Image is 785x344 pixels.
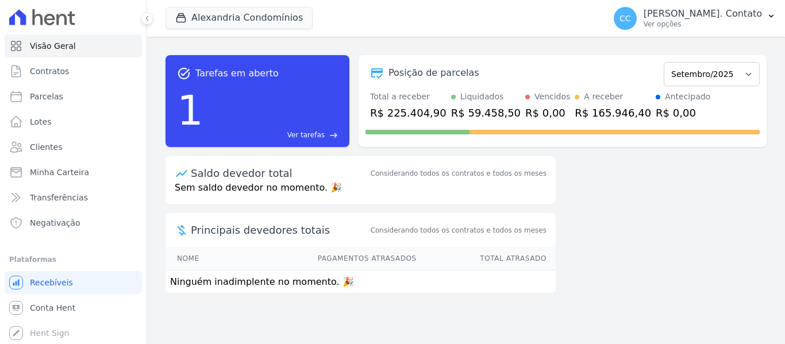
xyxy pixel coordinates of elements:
[9,253,137,266] div: Plataformas
[5,110,142,133] a: Lotes
[417,247,556,270] th: Total Atrasado
[370,105,447,121] div: R$ 225.404,90
[30,65,69,77] span: Contratos
[656,105,710,121] div: R$ 0,00
[644,8,762,20] p: [PERSON_NAME]. Contato
[5,34,142,57] a: Visão Geral
[30,40,76,52] span: Visão Geral
[191,222,368,238] span: Principais devedores totais
[451,105,521,121] div: R$ 59.458,50
[371,168,547,179] div: Considerando todos os contratos e todos os meses
[30,217,80,229] span: Negativação
[166,247,235,270] th: Nome
[329,131,338,140] span: east
[5,296,142,319] a: Conta Hent
[177,80,203,140] div: 1
[5,136,142,159] a: Clientes
[208,130,338,140] a: Ver tarefas east
[5,271,142,294] a: Recebíveis
[534,91,570,103] div: Vencidos
[30,116,52,127] span: Lotes
[30,302,75,314] span: Conta Hent
[166,270,556,294] td: Ninguém inadimplente no momento. 🎉
[370,91,447,103] div: Total a receber
[525,105,570,121] div: R$ 0,00
[5,186,142,209] a: Transferências
[460,91,504,103] div: Liquidados
[575,105,651,121] div: R$ 165.946,40
[644,20,762,29] p: Ver opções
[30,141,62,153] span: Clientes
[30,277,73,288] span: Recebíveis
[287,130,325,140] span: Ver tarefas
[619,14,631,22] span: CC
[166,7,313,29] button: Alexandria Condomínios
[665,91,710,103] div: Antecipado
[388,66,479,80] div: Posição de parcelas
[235,247,417,270] th: Pagamentos Atrasados
[30,91,63,102] span: Parcelas
[195,67,279,80] span: Tarefas em aberto
[5,85,142,108] a: Parcelas
[605,2,785,34] button: CC [PERSON_NAME]. Contato Ver opções
[30,192,88,203] span: Transferências
[371,225,547,235] span: Considerando todos os contratos e todos os meses
[177,67,191,80] span: task_alt
[5,60,142,83] a: Contratos
[5,161,142,184] a: Minha Carteira
[191,165,368,181] div: Saldo devedor total
[166,181,556,204] p: Sem saldo devedor no momento. 🎉
[584,91,623,103] div: A receber
[30,167,89,178] span: Minha Carteira
[5,211,142,234] a: Negativação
